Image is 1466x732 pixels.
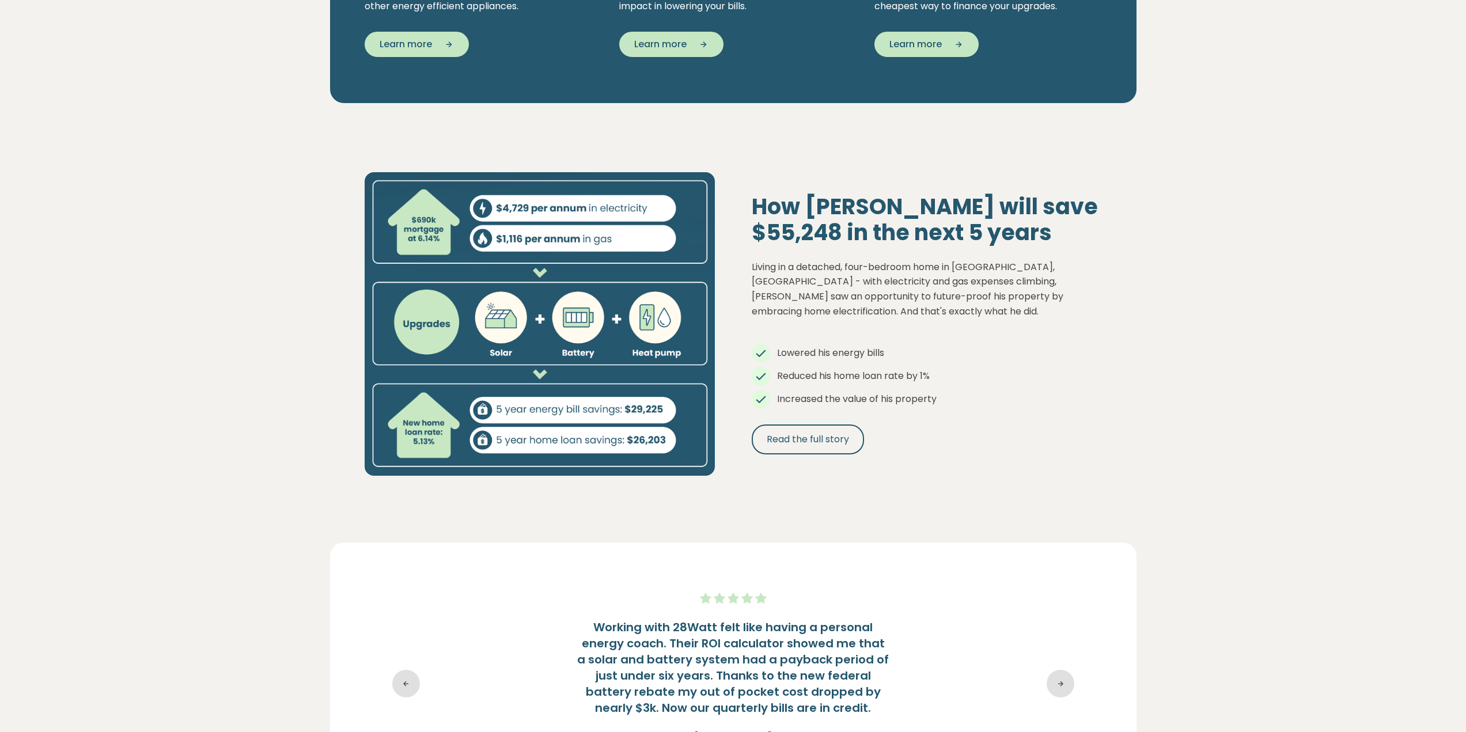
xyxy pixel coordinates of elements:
p: Living in a detached, four-bedroom home in [GEOGRAPHIC_DATA], [GEOGRAPHIC_DATA] - with electricit... [752,260,1102,318]
span: Learn more [634,37,687,51]
button: Learn more [874,32,979,57]
img: Solar panel installation on a residential roof [365,172,715,476]
span: Learn more [889,37,942,51]
span: Increased the value of his property [777,392,937,405]
a: Read the full story [752,424,864,454]
span: Read the full story [767,433,849,446]
button: Learn more [619,32,723,57]
span: Learn more [380,37,432,51]
button: Learn more [365,32,469,57]
span: Lowered his energy bills [777,346,884,359]
h4: Working with 28Watt felt like having a personal energy coach. Their ROI calculator showed me that... [503,619,964,716]
span: Reduced his home loan rate by 1% [777,369,930,382]
h2: How [PERSON_NAME] will save $55,248 in the next 5 years [752,194,1102,246]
